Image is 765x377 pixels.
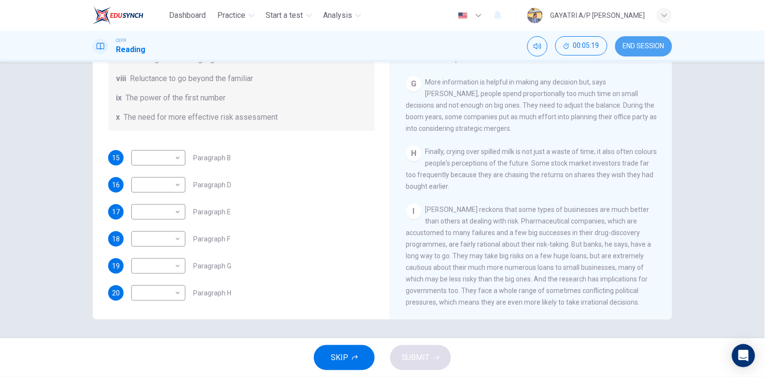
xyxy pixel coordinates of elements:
[406,146,422,161] div: H
[266,10,303,21] span: Start a test
[314,345,375,370] button: SKIP
[214,7,258,24] button: Practice
[116,92,122,104] span: ix
[193,236,230,242] span: Paragraph F
[112,154,120,161] span: 15
[262,7,316,24] button: Start a test
[615,36,672,56] button: END SESSION
[93,6,166,25] a: EduSynch logo
[112,182,120,188] span: 16
[93,6,143,25] img: EduSynch logo
[193,209,231,215] span: Paragraph E
[218,10,246,21] span: Practice
[166,7,210,24] button: Dashboard
[320,7,365,24] button: Analysis
[406,148,657,190] span: Finally, crying over spilled milk is not just a waste of time; it also often colours people's per...
[324,10,353,21] span: Analysis
[623,42,665,50] span: END SESSION
[170,10,206,21] span: Dashboard
[112,263,120,269] span: 19
[116,112,120,123] span: x
[527,36,548,56] div: Mute
[193,154,231,161] span: Paragraph B
[116,44,145,56] h1: Reading
[555,36,608,56] button: 00:05:19
[732,344,755,367] div: Open Intercom Messenger
[331,351,348,364] span: SKIP
[555,36,608,56] div: Hide
[573,42,599,50] span: 00:05:19
[457,12,469,19] img: en
[193,290,231,296] span: Paragraph H
[193,182,231,188] span: Paragraph D
[406,78,657,132] span: More information is helpful in making any decision but, says [PERSON_NAME], people spend proporti...
[112,236,120,242] span: 18
[406,204,422,219] div: I
[112,209,120,215] span: 17
[124,112,278,123] span: The need for more effective risk assessment
[126,92,226,104] span: The power of the first number
[116,73,126,84] span: viii
[527,8,543,23] img: Profile picture
[406,76,422,92] div: G
[130,73,253,84] span: Reluctance to go beyond the familiar
[406,206,652,306] span: [PERSON_NAME] reckons that some types of businesses are much better than others at dealing with r...
[193,263,231,269] span: Paragraph G
[116,37,126,44] span: CEFR
[551,10,645,21] div: GAYATRI A/P [PERSON_NAME]
[112,290,120,296] span: 20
